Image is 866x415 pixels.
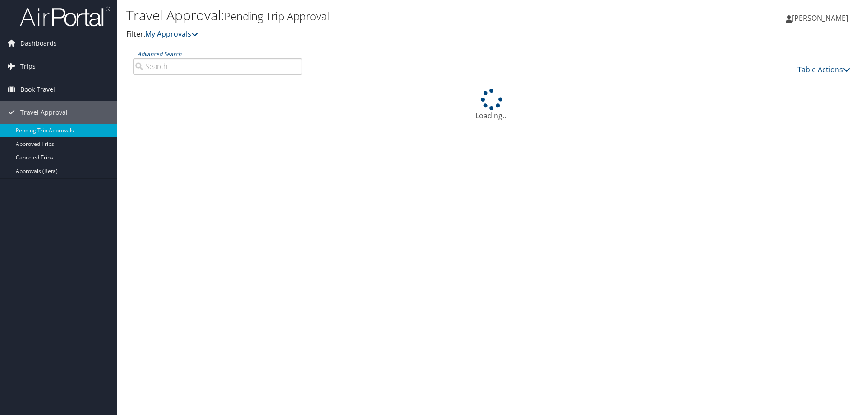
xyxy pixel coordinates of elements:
[145,29,198,39] a: My Approvals
[126,28,613,40] p: Filter:
[20,6,110,27] img: airportal-logo.png
[224,9,329,23] small: Pending Trip Approval
[20,101,68,124] span: Travel Approval
[20,32,57,55] span: Dashboards
[20,78,55,101] span: Book Travel
[797,65,850,75] a: Table Actions
[126,6,613,25] h1: Travel Approval:
[138,50,181,58] a: Advanced Search
[786,5,857,32] a: [PERSON_NAME]
[133,58,302,75] input: Advanced Search
[792,13,848,23] span: [PERSON_NAME]
[20,55,36,78] span: Trips
[126,89,857,121] div: Loading...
